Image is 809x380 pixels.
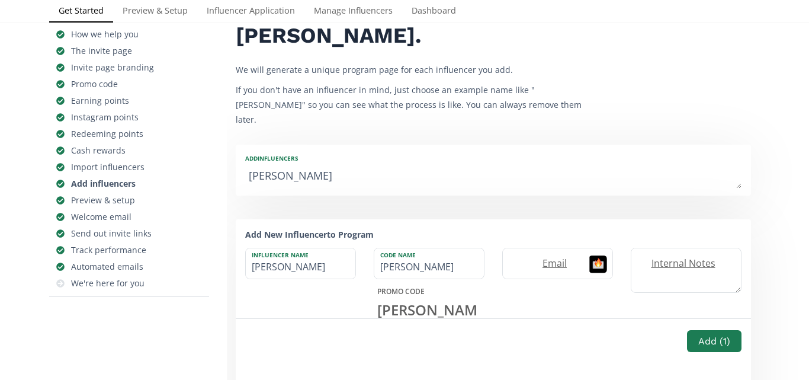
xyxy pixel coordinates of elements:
[71,161,145,173] div: Import influencers
[71,178,136,190] div: Add influencers
[246,248,343,259] label: Influencer Name
[374,286,484,296] div: PROMO CODE
[71,28,139,40] div: How we help you
[71,277,145,289] div: We're here for you
[71,62,154,74] div: Invite page branding
[245,165,741,189] textarea: [PERSON_NAME]
[71,111,139,123] div: Instagram points
[71,244,146,256] div: Track performance
[71,78,118,90] div: Promo code
[245,229,374,240] strong: Add New Influencer to Program
[71,145,126,157] div: Cash rewards
[71,45,132,57] div: The invite page
[71,228,152,240] div: Send out invite links
[71,261,143,273] div: Automated emails
[236,82,591,127] p: If you don't have an influencer in mind, just choose an example name like "[PERSON_NAME]" so you ...
[71,211,131,223] div: Welcome email
[374,248,472,259] label: Code Name
[71,128,143,140] div: Redeeming points
[245,154,741,162] div: Add INFLUENCERS
[374,300,484,341] div: [PERSON_NAME] 10
[687,330,741,352] button: Add (1)
[631,257,729,270] label: Internal Notes
[503,257,601,270] label: Email
[236,62,591,77] p: We will generate a unique program page for each influencer you add.
[71,194,135,206] div: Preview & setup
[71,95,129,107] div: Earning points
